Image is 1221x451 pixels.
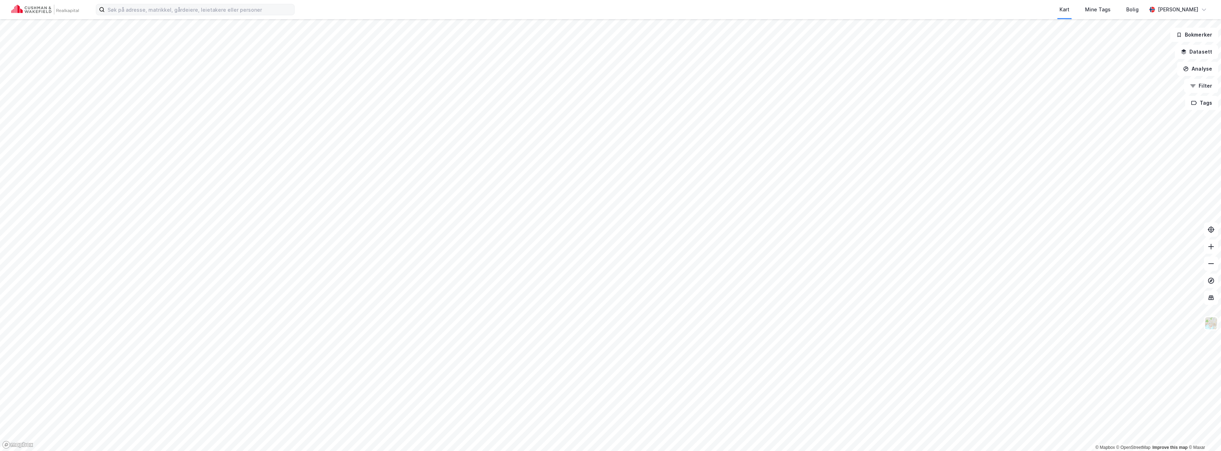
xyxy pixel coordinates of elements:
[1184,79,1218,93] button: Filter
[1085,5,1111,14] div: Mine Tags
[2,441,33,449] a: Mapbox homepage
[105,4,294,15] input: Søk på adresse, matrikkel, gårdeiere, leietakere eller personer
[1126,5,1139,14] div: Bolig
[1116,445,1151,450] a: OpenStreetMap
[1175,45,1218,59] button: Datasett
[1177,62,1218,76] button: Analyse
[1095,445,1115,450] a: Mapbox
[1158,5,1198,14] div: [PERSON_NAME]
[1170,28,1218,42] button: Bokmerker
[1204,317,1218,330] img: Z
[1186,417,1221,451] div: Kontrollprogram for chat
[11,5,79,15] img: cushman-wakefield-realkapital-logo.202ea83816669bd177139c58696a8fa1.svg
[1060,5,1069,14] div: Kart
[1185,96,1218,110] button: Tags
[1152,445,1188,450] a: Improve this map
[1186,417,1221,451] iframe: Chat Widget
